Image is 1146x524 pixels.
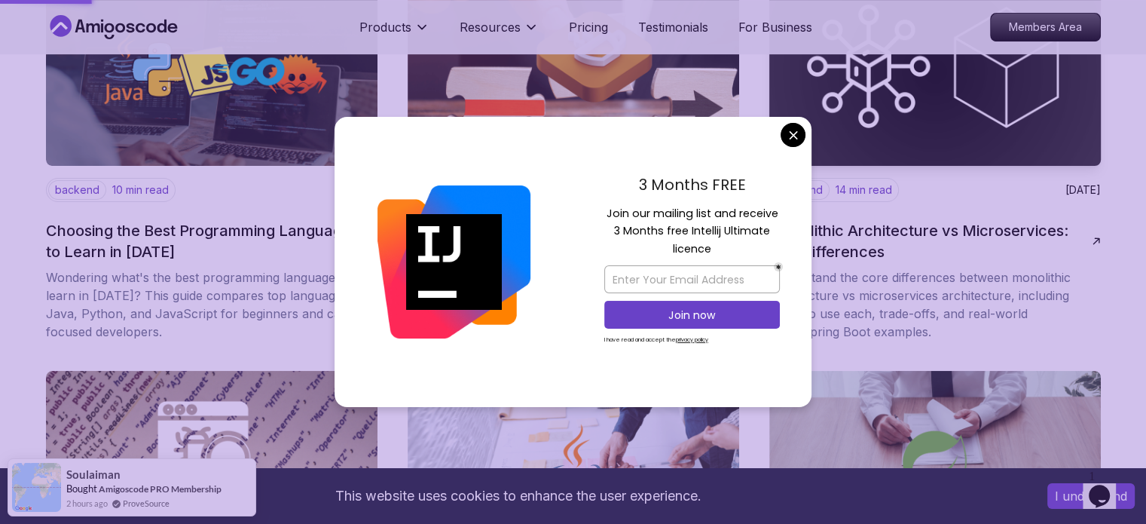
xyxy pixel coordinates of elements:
p: 10 min read [112,182,169,198]
button: Accept cookies [1047,483,1135,509]
a: Members Area [990,13,1101,41]
p: Understand the core differences between monolithic architecture vs microservices architecture, in... [769,268,1101,341]
img: provesource social proof notification image [12,463,61,512]
a: Pricing [569,18,608,36]
p: Products [359,18,411,36]
a: ProveSource [123,497,170,510]
h2: Monolithic Architecture vs Microservices: Key Differences [769,220,1092,262]
button: Products [359,18,429,48]
iframe: chat widget [1083,464,1131,509]
p: Wondering what's the best programming language to learn in [DATE]? This guide compares top langua... [46,268,377,341]
a: Amigoscode PRO Membership [99,483,222,495]
p: [DATE] [1065,182,1101,198]
button: Resources [460,18,539,48]
p: 14 min read [836,182,892,198]
span: 2 hours ago [66,497,108,510]
span: soulaiman [66,468,121,481]
p: Resources [460,18,521,36]
h2: Choosing the Best Programming Language to Learn in [DATE] [46,220,368,262]
a: Testimonials [638,18,708,36]
span: Bought [66,483,97,495]
p: backend [48,180,106,200]
div: This website uses cookies to enhance the user experience. [11,480,1025,513]
p: Members Area [991,14,1100,41]
a: For Business [738,18,812,36]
